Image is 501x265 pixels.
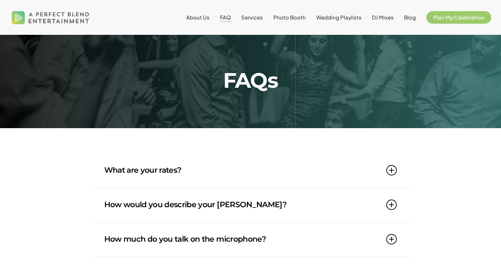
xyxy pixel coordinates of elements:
[404,15,416,20] a: Blog
[273,14,306,21] span: Photo Booth
[104,222,397,256] a: How much do you talk on the microphone?
[426,15,491,20] a: Plan My Celebration
[372,14,394,21] span: DJ Mixes
[100,70,401,91] h2: FAQs
[241,15,263,20] a: Services
[404,14,416,21] span: Blog
[241,14,263,21] span: Services
[104,188,397,222] a: How would you describe your [PERSON_NAME]?
[316,14,362,21] span: Wedding Playlists
[372,15,394,20] a: DJ Mixes
[10,5,91,30] img: A Perfect Blend Entertainment
[220,15,231,20] a: FAQ
[273,15,306,20] a: Photo Booth
[104,153,397,187] a: What are your rates?
[220,14,231,21] span: FAQ
[186,15,210,20] a: About Us
[316,15,362,20] a: Wedding Playlists
[433,14,484,21] span: Plan My Celebration
[186,14,210,21] span: About Us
